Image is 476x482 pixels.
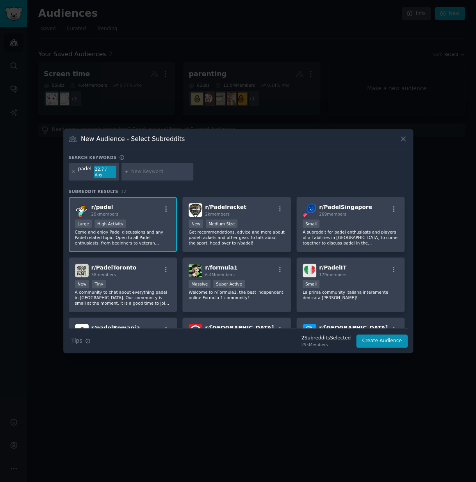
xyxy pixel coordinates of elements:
span: r/ padel [91,204,113,210]
div: Large [75,220,92,228]
p: A subreddit for padel enthusiasts and players of all abilities in [GEOGRAPHIC_DATA] to come toget... [303,229,399,246]
img: Padelracket [189,203,202,217]
p: Welcome to r/Formula1, the best independent online Formula 1 community! [189,289,285,300]
img: PadelSingapore [303,203,316,217]
div: Small [303,280,319,288]
span: r/ padelRomania [91,325,140,331]
div: New [189,220,203,228]
span: r/ PadelToronto [91,264,137,271]
span: 2k members [205,212,230,216]
img: padelRomania [75,324,89,337]
div: Massive [189,280,210,288]
div: Super Active [213,280,245,288]
div: 29k Members [301,342,351,347]
span: 29k members [91,212,118,216]
span: Subreddit Results [69,189,118,194]
div: 2 Subreddit s Selected [301,335,351,342]
p: La prima community italiana interamente dedicata [PERSON_NAME]! [303,289,399,300]
span: Tips [71,337,82,345]
div: New [75,280,89,288]
span: r/ [GEOGRAPHIC_DATA] [319,325,388,331]
p: A community to chat about everything padel in [GEOGRAPHIC_DATA]. Our community is small at the mo... [75,289,171,306]
div: Small [303,220,319,228]
input: New Keyword [131,168,191,175]
div: Tiny [92,280,106,288]
img: PadelIT [303,264,316,277]
div: Medium Size [206,220,237,228]
div: padel [78,166,91,178]
img: PadelToronto [75,264,89,277]
img: formula1 [189,264,202,277]
img: padel [75,203,89,217]
p: Come and enjoy Padel discussions and any Padel related topic. Open to all Padel enthusiasts, from... [75,229,171,246]
span: 6.4M members [205,272,235,277]
button: Create Audience [356,334,408,348]
button: Tips [69,334,93,348]
img: Slovenia [189,324,202,337]
span: r/ Padelracket [205,204,246,210]
span: r/ PadelSingapore [319,204,372,210]
span: r/ formula1 [205,264,237,271]
h3: Search keywords [69,155,117,160]
span: r/ [GEOGRAPHIC_DATA] [205,325,274,331]
div: 22.7 / day [94,166,116,178]
span: 269 members [319,212,346,216]
span: 12 [121,189,127,194]
h3: New Audience - Select Subreddits [81,135,185,143]
span: 179 members [319,272,346,277]
p: Get recommendations, advice and more about padel rackets and other gear. To talk about the sport,... [189,229,285,246]
span: 38 members [91,272,116,277]
img: argentina [303,324,316,337]
div: High Activity [94,220,126,228]
span: r/ PadelIT [319,264,346,271]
